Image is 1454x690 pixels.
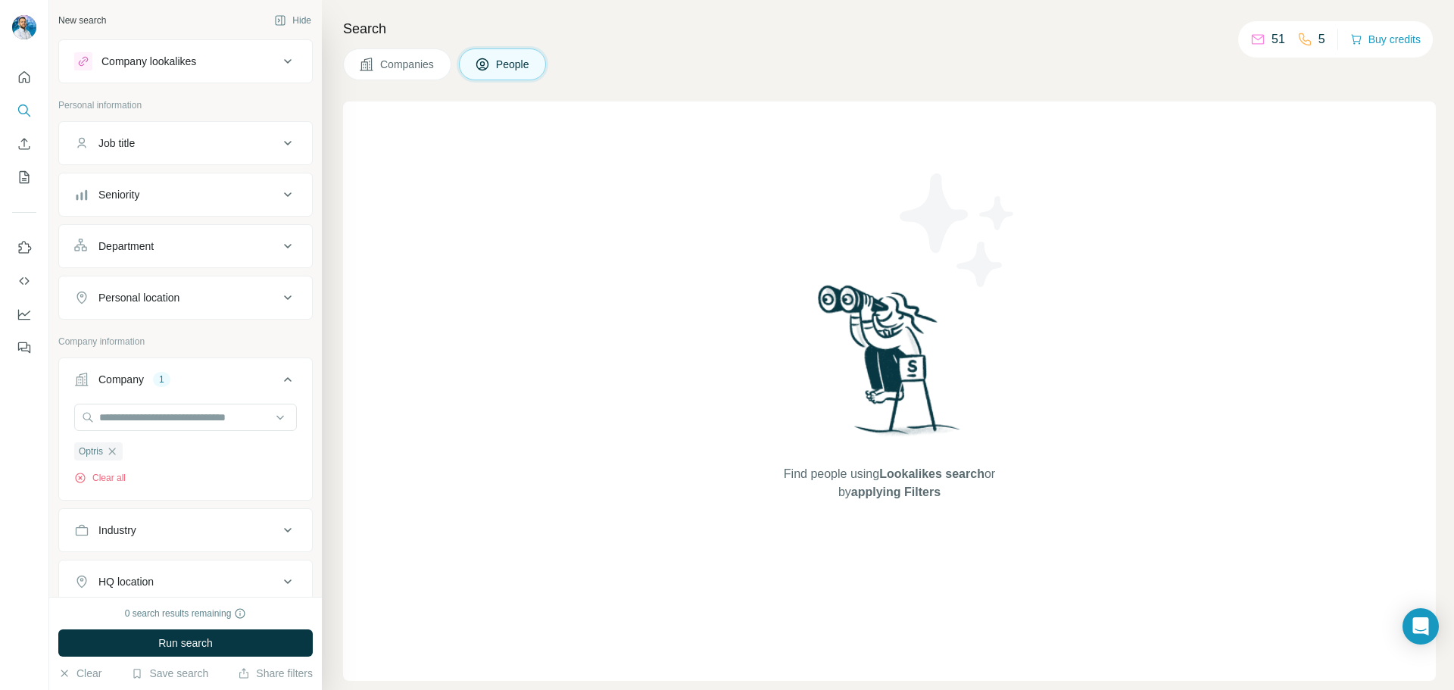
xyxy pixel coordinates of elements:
div: Seniority [98,187,139,202]
p: Company information [58,335,313,348]
span: Find people using or by [768,465,1010,501]
button: Job title [59,125,312,161]
div: Personal location [98,290,179,305]
button: Industry [59,512,312,548]
div: Company lookalikes [101,54,196,69]
button: Use Surfe on LinkedIn [12,234,36,261]
p: Personal information [58,98,313,112]
div: New search [58,14,106,27]
button: HQ location [59,564,312,600]
button: Search [12,97,36,124]
h4: Search [343,18,1436,39]
button: Seniority [59,176,312,213]
button: Personal location [59,279,312,316]
button: Enrich CSV [12,130,36,158]
span: applying Filters [851,485,941,498]
button: Dashboard [12,301,36,328]
span: Run search [158,635,213,651]
div: Company [98,372,144,387]
button: Use Surfe API [12,267,36,295]
div: Job title [98,136,135,151]
span: Lookalikes search [879,467,984,480]
span: Optris [79,445,103,458]
button: Buy credits [1350,29,1421,50]
button: Hide [264,9,322,32]
span: People [496,57,531,72]
div: Department [98,239,154,254]
div: Open Intercom Messenger [1403,608,1439,645]
div: HQ location [98,574,154,589]
div: Industry [98,523,136,538]
button: Save search [131,666,208,681]
button: Share filters [238,666,313,681]
button: Feedback [12,334,36,361]
p: 51 [1271,30,1285,48]
div: 0 search results remaining [125,607,247,620]
button: Department [59,228,312,264]
button: Clear all [74,471,126,485]
button: Company1 [59,361,312,404]
p: 5 [1318,30,1325,48]
div: 1 [153,373,170,386]
button: Run search [58,629,313,657]
button: Quick start [12,64,36,91]
button: My lists [12,164,36,191]
span: Companies [380,57,435,72]
img: Avatar [12,15,36,39]
button: Clear [58,666,101,681]
img: Surfe Illustration - Stars [890,162,1026,298]
img: Surfe Illustration - Woman searching with binoculars [811,281,969,450]
button: Company lookalikes [59,43,312,80]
